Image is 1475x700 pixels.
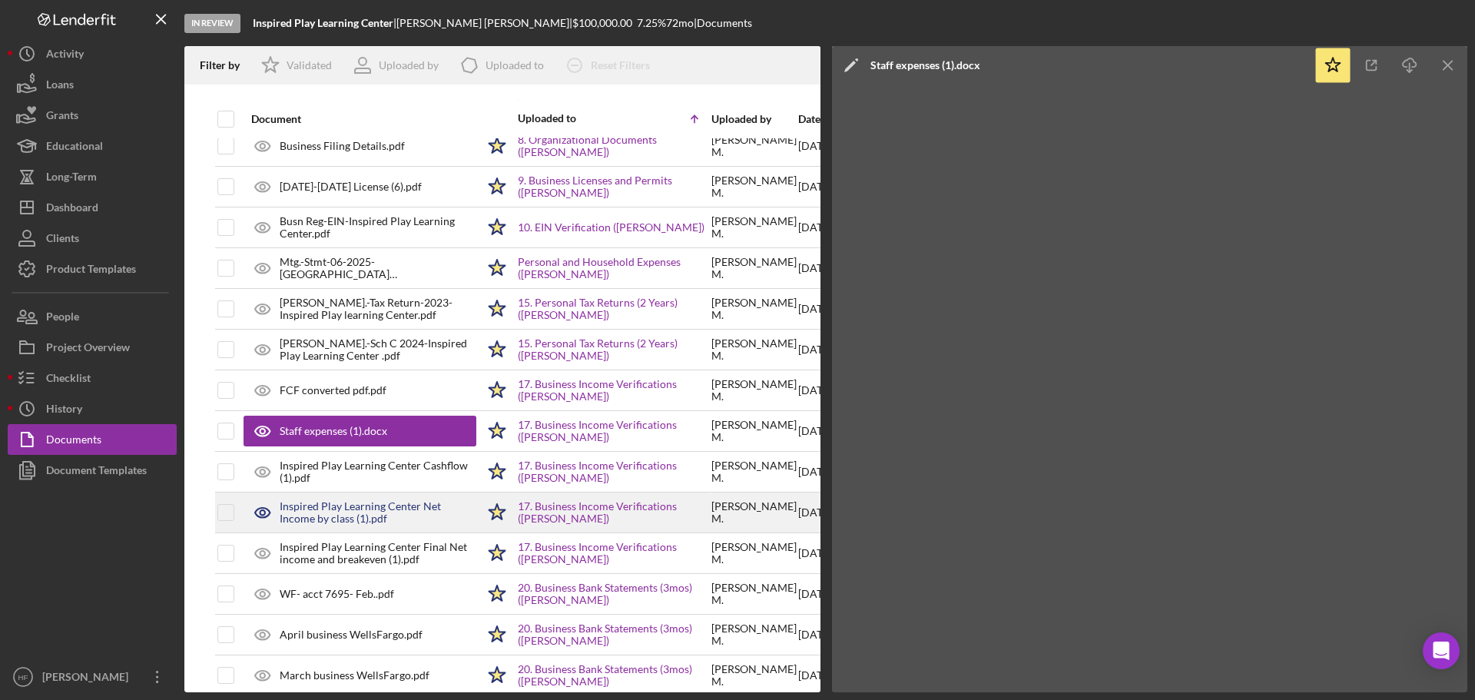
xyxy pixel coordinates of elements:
[798,249,832,287] div: [DATE]
[798,575,832,613] div: [DATE]
[711,663,797,688] div: [PERSON_NAME] M .
[711,582,797,606] div: [PERSON_NAME] M .
[798,615,832,654] div: [DATE]
[711,541,797,566] div: [PERSON_NAME] M .
[518,134,710,158] a: 8. Organizational Documents ([PERSON_NAME])
[555,50,665,81] button: Reset Filters
[518,459,710,484] a: 17. Business Income Verifications ([PERSON_NAME])
[396,17,572,29] div: [PERSON_NAME] [PERSON_NAME] |
[637,17,666,29] div: 7.25 %
[280,425,387,437] div: Staff expenses (1).docx
[572,17,637,29] div: $100,000.00
[711,215,797,240] div: [PERSON_NAME] M .
[8,662,177,692] button: HF[PERSON_NAME]
[711,419,797,443] div: [PERSON_NAME] M .
[518,663,710,688] a: 20. Business Bank Statements (3mos) ([PERSON_NAME])
[379,59,439,71] div: Uploaded by
[711,337,797,362] div: [PERSON_NAME] M .
[280,669,429,682] div: March business WellsFargo.pdf
[518,419,710,443] a: 17. Business Income Verifications ([PERSON_NAME])
[798,127,832,165] div: [DATE]
[711,459,797,484] div: [PERSON_NAME] M .
[870,59,980,71] div: Staff expenses (1).docx
[518,112,614,124] div: Uploaded to
[253,16,393,29] b: Inspired Play Learning Center
[798,453,832,491] div: [DATE]
[518,256,710,280] a: Personal and Household Expenses ([PERSON_NAME])
[798,113,832,125] div: Date
[711,134,797,158] div: [PERSON_NAME] M .
[280,181,422,193] div: [DATE]-[DATE] License (6).pdf
[798,493,832,532] div: [DATE]
[798,168,832,206] div: [DATE]
[798,412,832,450] div: [DATE]
[280,459,476,484] div: Inspired Play Learning Center Cashflow (1).pdf
[666,17,694,29] div: 72 mo
[280,541,476,566] div: Inspired Play Learning Center Final Net income and breakeven (1).pdf
[711,174,797,199] div: [PERSON_NAME] M .
[518,622,710,647] a: 20. Business Bank Statements (3mos) ([PERSON_NAME])
[280,297,476,321] div: [PERSON_NAME].-Tax Return-2023- Inspired Play learning Center.pdf
[280,215,476,240] div: Busn Reg-EIN-Inspired Play Learning Center.pdf
[798,330,832,369] div: [DATE]
[711,297,797,321] div: [PERSON_NAME] M .
[518,378,710,403] a: 17. Business Income Verifications ([PERSON_NAME])
[798,290,832,328] div: [DATE]
[518,297,710,321] a: 15. Personal Tax Returns (2 Years) ([PERSON_NAME])
[280,500,476,525] div: Inspired Play Learning Center Net Income by class (1).pdf
[38,662,138,696] div: [PERSON_NAME]
[518,500,710,525] a: 17. Business Income Verifications ([PERSON_NAME])
[287,59,332,71] div: Validated
[518,582,710,606] a: 20. Business Bank Statements (3mos) ([PERSON_NAME])
[486,59,544,71] div: Uploaded to
[711,500,797,525] div: [PERSON_NAME] M .
[518,541,710,566] a: 17. Business Income Verifications ([PERSON_NAME])
[711,113,797,125] div: Uploaded by
[200,59,251,71] div: Filter by
[711,256,797,280] div: [PERSON_NAME] M .
[694,17,752,29] div: | Documents
[798,371,832,410] div: [DATE]
[280,140,405,152] div: Business Filing Details.pdf
[184,14,240,33] div: In Review
[280,588,394,600] div: WF- acct 7695- Feb..pdf
[1423,632,1460,669] div: Open Intercom Messenger
[798,534,832,572] div: [DATE]
[518,337,710,362] a: 15. Personal Tax Returns (2 Years) ([PERSON_NAME])
[518,221,704,234] a: 10. EIN Verification ([PERSON_NAME])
